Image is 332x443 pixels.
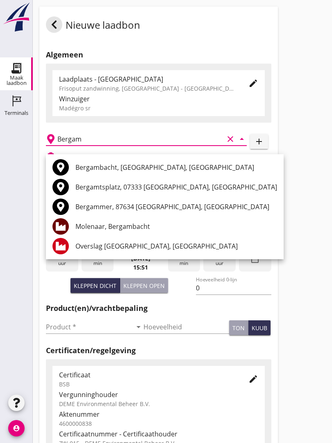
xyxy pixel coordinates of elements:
[252,324,267,332] div: kuub
[59,429,258,439] div: Certificaatnummer - Certificaathouder
[120,278,168,293] button: Kleppen open
[59,400,258,408] div: DEME Environmental Beheer B.V.
[46,320,132,333] input: Product *
[59,84,235,93] div: Frisoput zandwinning, [GEOGRAPHIC_DATA] - [GEOGRAPHIC_DATA].
[232,324,245,332] div: ton
[74,281,116,290] div: Kleppen dicht
[248,320,271,335] button: kuub
[75,162,277,172] div: Bergambacht, [GEOGRAPHIC_DATA], [GEOGRAPHIC_DATA]
[46,345,271,356] h2: Certificaten/regelgeving
[229,320,248,335] button: ton
[46,16,140,36] div: Nieuwe laadbon
[8,420,25,436] i: account_circle
[123,281,165,290] div: Kleppen open
[46,49,271,60] h2: Algemeen
[46,303,271,314] h2: Product(en)/vrachtbepaling
[75,202,277,212] div: Bergammer, 87634 [GEOGRAPHIC_DATA], [GEOGRAPHIC_DATA]
[248,78,258,88] i: edit
[133,263,148,271] strong: 15:51
[59,380,235,388] div: BSB
[59,370,235,380] div: Certificaat
[57,132,224,146] input: Losplaats
[75,221,277,231] div: Molenaar, Bergambacht
[59,74,235,84] div: Laadplaats - [GEOGRAPHIC_DATA]
[225,134,235,144] i: clear
[59,390,258,400] div: Vergunninghouder
[59,104,258,112] div: Madégro sr
[254,137,264,146] i: add
[5,110,28,116] div: Terminals
[75,182,277,192] div: Bergamtsplatz, 07333 [GEOGRAPHIC_DATA], [GEOGRAPHIC_DATA]
[59,419,258,428] div: 4600000838
[59,153,101,160] h2: Beladen vaartuig
[143,320,230,333] input: Hoeveelheid
[196,281,271,295] input: Hoeveelheid 0-lijn
[59,94,258,104] div: Winzuiger
[75,241,277,251] div: Overslag [GEOGRAPHIC_DATA], [GEOGRAPHIC_DATA]
[248,374,258,384] i: edit
[59,409,258,419] div: Aktenummer
[134,322,143,332] i: arrow_drop_down
[237,134,247,144] i: arrow_drop_down
[70,278,120,293] button: Kleppen dicht
[2,2,31,32] img: logo-small.a267ee39.svg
